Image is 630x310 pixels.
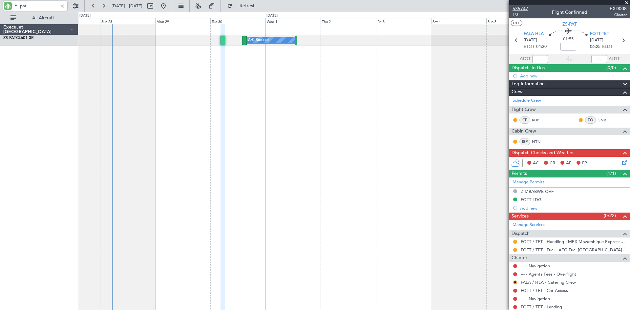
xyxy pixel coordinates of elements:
button: Refresh [224,1,263,11]
div: Fri 3 [376,18,431,24]
input: A/C (Reg. or Type) [20,1,58,11]
a: --- - Navigation [521,263,550,269]
span: 01:55 [563,36,574,43]
div: Add new [520,205,627,211]
span: Dispatch Checks and Weather [512,149,574,157]
span: ZS-PAT [562,21,577,28]
div: Wed 1 [265,18,321,24]
a: FQTT / TET - Fuel - AEG Fuel [GEOGRAPHIC_DATA] [521,247,622,253]
a: RUP [532,117,547,123]
span: FP [582,160,587,167]
div: A/C Booked [248,35,269,45]
span: Dispatch To-Dos [512,64,545,72]
div: Tue 30 [210,18,265,24]
div: CP [519,116,530,124]
a: GNB [598,117,612,123]
span: Services [512,213,529,220]
span: [DATE] [590,37,603,44]
span: Crew [512,88,523,96]
span: 04:30 [536,44,547,50]
div: ZIMBABWE OVF [521,189,554,194]
span: Flight Crew [512,106,536,114]
div: Add new [520,73,627,79]
span: Cabin Crew [512,128,536,135]
div: Flight Confirmed [552,9,587,16]
span: ALDT [609,56,619,62]
div: Mon 29 [155,18,210,24]
div: Sat 4 [431,18,486,24]
a: FQTT / TET - Car Access [521,288,568,293]
span: ETOT [524,44,535,50]
span: CR [550,160,555,167]
span: FQTT TET [590,31,609,37]
span: AF [566,160,571,167]
span: (1/1) [606,170,616,177]
input: --:-- [532,55,548,63]
span: Leg Information [512,80,545,88]
div: Thu 2 [321,18,376,24]
button: All Aircraft [7,13,71,23]
a: Schedule Crew [513,97,541,104]
a: ZS-PATCL601-3R [3,36,34,40]
span: [DATE] - [DATE] [112,3,142,9]
div: Sun 28 [100,18,155,24]
a: --- - Agents Fees - Overflight [521,271,576,277]
div: ISP [519,138,530,145]
span: Permits [512,170,527,177]
span: FALA HLA [524,31,544,37]
span: Dispatch [512,230,530,238]
span: Charter [610,12,627,18]
a: FQTT / TET - Landing [521,304,562,310]
div: FQTT LDG [521,197,541,202]
span: 535747 [513,5,528,12]
a: --- - Navigation [521,296,550,301]
span: (0/22) [604,212,616,219]
span: ELDT [602,44,613,50]
span: (0/0) [606,64,616,71]
span: 06:25 [590,44,600,50]
a: NTN [532,139,547,145]
span: Charter [512,254,527,262]
div: FO [585,116,596,124]
span: ZS-PAT [3,36,16,40]
a: Manage Services [513,222,545,228]
span: ATOT [520,56,531,62]
span: Refresh [234,4,262,8]
span: EXD008 [610,5,627,12]
a: Manage Permits [513,179,544,186]
span: [DATE] [524,37,537,44]
span: AC [533,160,539,167]
a: FQTT / TET - Handling - MEX-Mozambique Expresso SARL [521,239,627,244]
div: [DATE] [79,13,91,19]
button: R [513,280,517,284]
div: Sun 5 [486,18,541,24]
div: [DATE] [266,13,278,19]
a: FALA / HLA - Catering Crew [521,279,576,285]
span: All Aircraft [17,16,69,20]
